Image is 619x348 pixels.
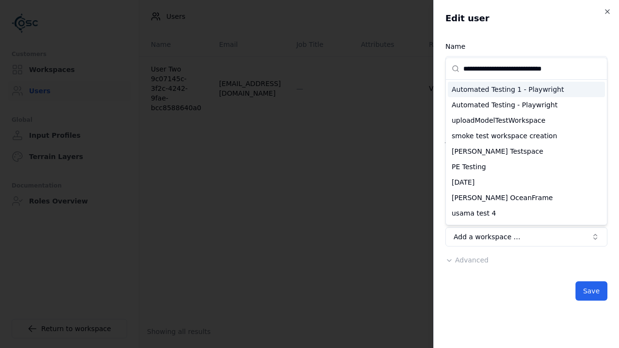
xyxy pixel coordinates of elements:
[448,97,605,113] div: Automated Testing - Playwright
[448,144,605,159] div: [PERSON_NAME] Testspace
[448,159,605,174] div: PE Testing
[446,80,607,225] div: Suggestions
[448,221,605,236] div: Development Workspace
[448,205,605,221] div: usama test 4
[448,174,605,190] div: [DATE]
[448,128,605,144] div: smoke test workspace creation
[448,82,605,97] div: Automated Testing 1 - Playwright
[448,190,605,205] div: [PERSON_NAME] OceanFrame
[448,113,605,128] div: uploadModelTestWorkspace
